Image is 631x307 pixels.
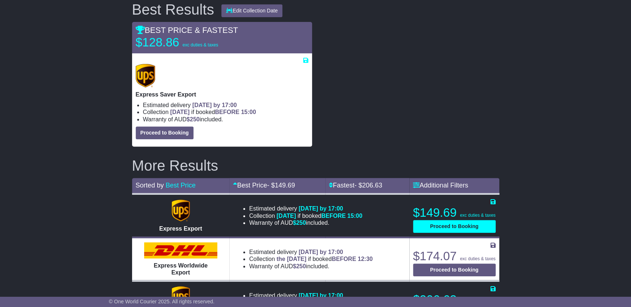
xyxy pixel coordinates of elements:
p: $206.63 [413,292,496,307]
p: $128.86 [136,35,227,50]
span: Express Worldwide Export [154,262,207,276]
div: Best Results [128,1,218,18]
li: Collection [249,255,373,262]
span: 15:00 [347,213,362,219]
span: [DATE] [277,213,296,219]
span: if booked [277,256,373,262]
span: if booked [170,109,256,115]
span: 15:00 [241,109,256,115]
span: exc duties & taxes [183,42,218,48]
span: - $ [354,182,382,189]
span: - $ [267,182,295,189]
span: $ [293,220,306,226]
a: Best Price- $149.69 [233,182,295,189]
span: [DATE] by 17:00 [298,249,343,255]
a: Additional Filters [413,182,468,189]
img: UPS (new): Express Export [172,200,190,221]
li: Warranty of AUD included. [143,116,308,123]
span: the [DATE] [277,256,306,262]
button: Proceed to Booking [136,126,194,139]
h2: More Results [132,158,499,174]
span: 250 [190,116,200,122]
span: exc duties & taxes [460,213,495,218]
span: $ [293,263,306,269]
span: [DATE] [170,109,189,115]
li: Warranty of AUD included. [249,219,362,226]
span: Sorted by [136,182,164,189]
span: 12:30 [358,256,373,262]
li: Estimated delivery [249,205,362,212]
span: exc duties & taxes [460,256,495,261]
span: if booked [277,213,362,219]
li: Collection [249,212,362,219]
button: Proceed to Booking [413,220,496,233]
p: Express Saver Export [136,91,308,98]
li: Estimated delivery [249,249,373,255]
span: BEFORE [321,213,346,219]
span: [DATE] by 17:00 [192,102,237,108]
a: Best Price [166,182,196,189]
span: $ [187,116,200,122]
span: [DATE] by 17:00 [298,205,343,212]
span: 206.63 [362,182,382,189]
span: 149.69 [275,182,295,189]
span: BEFORE [332,256,356,262]
span: BEST PRICE & FASTEST [136,26,238,35]
span: [DATE] by 17:00 [298,292,343,299]
a: Fastest- $206.63 [329,182,382,189]
span: © One World Courier 2025. All rights reserved. [109,299,215,304]
button: Proceed to Booking [413,264,496,276]
span: BEFORE [215,109,240,115]
img: DHL: Express Worldwide Export [144,242,217,258]
span: Express Export [159,225,202,232]
li: Warranty of AUD included. [249,263,373,270]
span: 250 [296,263,306,269]
img: UPS (new): Express Saver Export [136,64,155,87]
li: Collection [143,109,308,115]
li: Estimated delivery [143,102,308,109]
button: Edit Collection Date [221,4,282,17]
p: $149.69 [413,205,496,220]
span: 250 [296,220,306,226]
p: $174.07 [413,249,496,264]
li: Estimated delivery [249,292,362,299]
